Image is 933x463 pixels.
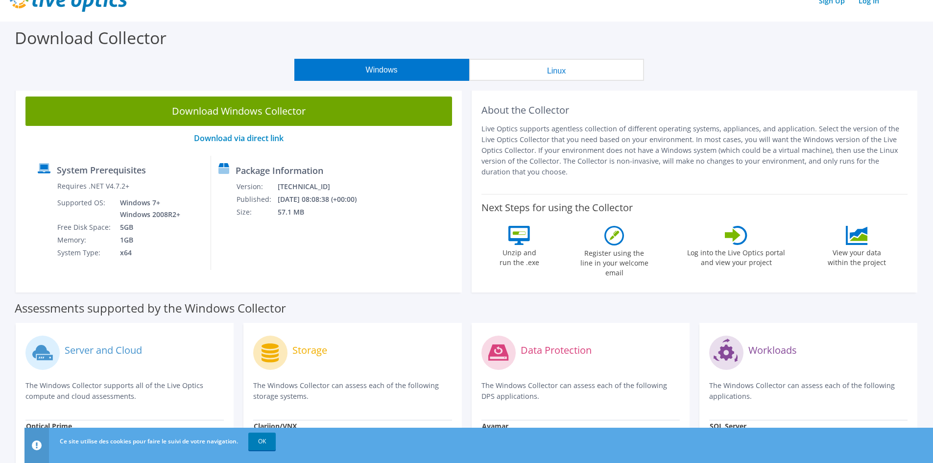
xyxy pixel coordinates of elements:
label: Download Collector [15,26,167,49]
p: The Windows Collector can assess each of the following DPS applications. [481,380,680,402]
span: Ce site utilise des cookies pour faire le suivi de votre navigation. [60,437,238,445]
label: System Prerequisites [57,165,146,175]
label: View your data within the project [821,245,892,268]
td: [TECHNICAL_ID] [277,180,369,193]
td: 5GB [113,221,182,234]
label: Package Information [236,166,323,175]
label: Server and Cloud [65,345,142,355]
td: Version: [236,180,277,193]
td: [DATE] 08:08:38 (+00:00) [277,193,369,206]
button: Windows [294,59,469,81]
strong: Optical Prime [26,421,72,431]
td: Published: [236,193,277,206]
button: Linux [469,59,644,81]
label: Unzip and run the .exe [497,245,542,268]
td: 1GB [113,234,182,246]
strong: Clariion/VNX [254,421,297,431]
strong: Avamar [482,421,508,431]
p: Live Optics supports agentless collection of different operating systems, appliances, and applica... [481,123,908,177]
label: Register using the line in your welcome email [577,245,651,278]
td: Memory: [57,234,113,246]
label: Storage [292,345,327,355]
label: Next Steps for using the Collector [481,202,633,214]
td: Size: [236,206,277,219]
a: OK [248,433,276,450]
td: Free Disk Space: [57,221,113,234]
td: Windows 7+ Windows 2008R2+ [113,196,182,221]
label: Assessments supported by the Windows Collector [15,303,286,313]
p: The Windows Collector supports all of the Live Optics compute and cloud assessments. [25,380,224,402]
td: System Type: [57,246,113,259]
p: The Windows Collector can assess each of the following applications. [709,380,908,402]
td: Supported OS: [57,196,113,221]
label: Requires .NET V4.7.2+ [57,181,129,191]
h2: About the Collector [481,104,908,116]
p: The Windows Collector can assess each of the following storage systems. [253,380,452,402]
label: Workloads [748,345,797,355]
a: Download via direct link [194,133,284,144]
strong: SQL Server [710,421,746,431]
td: x64 [113,246,182,259]
a: Download Windows Collector [25,97,452,126]
label: Log into the Live Optics portal and view your project [687,245,786,268]
label: Data Protection [521,345,592,355]
td: 57.1 MB [277,206,369,219]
